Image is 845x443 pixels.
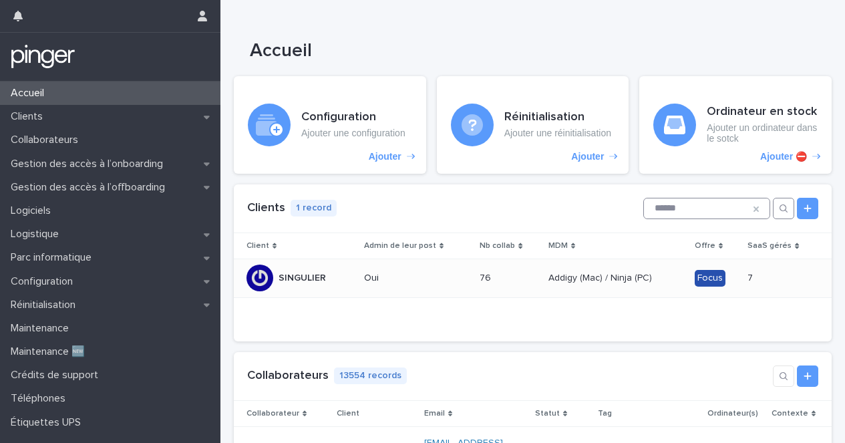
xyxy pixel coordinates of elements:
[5,299,86,311] p: Réinitialisation
[5,275,83,288] p: Configuration
[5,416,92,429] p: Étiquettes UPS
[747,270,755,284] p: 7
[364,273,469,284] p: Oui
[5,204,61,217] p: Logiciels
[11,43,75,70] img: mTgBEunGTSyRkCgitkcU
[797,365,818,387] a: Add new record
[250,40,844,63] h1: Accueil
[797,198,818,219] a: Add new record
[437,76,629,174] a: Ajouter
[5,345,96,358] p: Maintenance 🆕
[234,76,426,174] a: Ajouter
[247,370,329,382] a: Collaborateurs
[480,270,494,284] p: 76
[535,406,560,421] p: Statut
[279,270,329,284] p: SINGULIER
[598,406,612,421] p: Tag
[480,239,515,253] p: Nb collab
[364,239,436,253] p: Admin de leur post
[301,110,405,125] h3: Configuration
[747,239,792,253] p: SaaS gérés
[247,202,285,214] a: Clients
[504,110,611,125] h3: Réinitialisation
[5,228,69,241] p: Logistique
[707,105,818,120] h3: Ordinateur en stock
[5,369,109,382] p: Crédits de support
[571,151,604,162] p: Ajouter
[639,76,832,174] a: Ajouter ⛔️
[695,270,725,287] div: Focus
[695,239,715,253] p: Offre
[424,406,445,421] p: Email
[5,158,174,170] p: Gestion des accès à l’onboarding
[291,200,337,216] p: 1 record
[246,406,299,421] p: Collaborateur
[772,406,808,421] p: Contexte
[548,270,655,284] p: Addigy (Mac) / Ninja (PC)
[504,128,611,139] p: Ajouter une réinitialisation
[5,181,176,194] p: Gestion des accès à l’offboarding
[337,406,359,421] p: Client
[548,239,568,253] p: MDM
[5,251,102,264] p: Parc informatique
[5,87,55,100] p: Accueil
[5,392,76,405] p: Téléphones
[334,367,407,384] p: 13554 records
[5,322,79,335] p: Maintenance
[5,110,53,123] p: Clients
[369,151,401,162] p: Ajouter
[707,122,818,145] p: Ajouter un ordinateur dans le sotck
[707,406,758,421] p: Ordinateur(s)
[760,151,807,162] p: Ajouter ⛔️
[234,259,832,297] tr: SINGULIERSINGULIER Oui7676 Addigy (Mac) / Ninja (PC)Addigy (Mac) / Ninja (PC) Focus77
[5,134,89,146] p: Collaborateurs
[301,128,405,139] p: Ajouter une configuration
[246,239,269,253] p: Client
